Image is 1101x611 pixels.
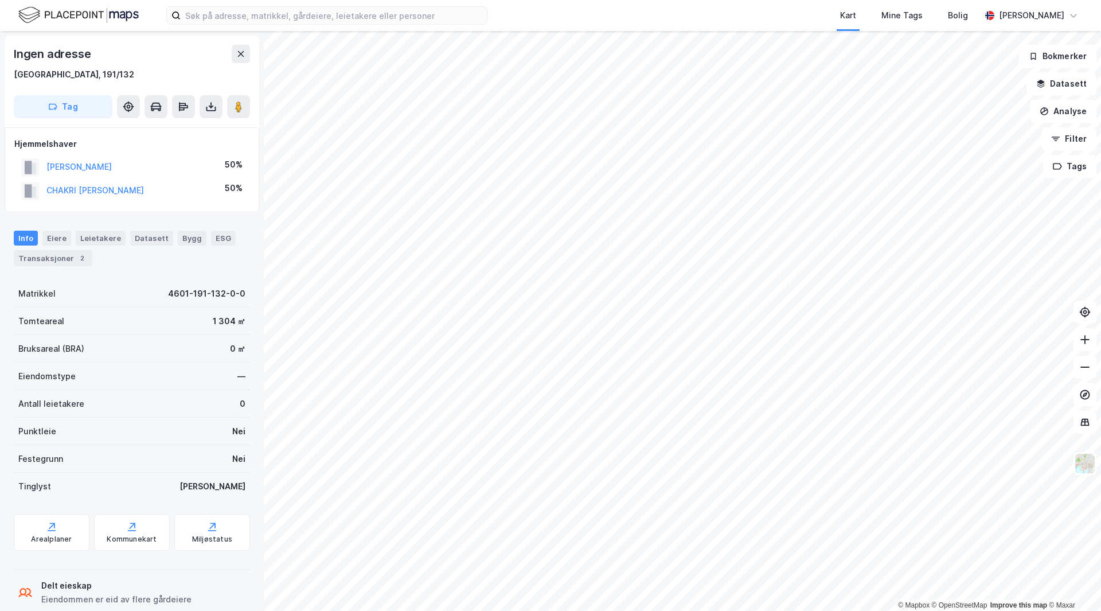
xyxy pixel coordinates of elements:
[14,45,93,63] div: Ingen adresse
[130,231,173,246] div: Datasett
[948,9,968,22] div: Bolig
[18,425,56,438] div: Punktleie
[18,480,51,493] div: Tinglyst
[179,480,245,493] div: [PERSON_NAME]
[225,181,243,195] div: 50%
[232,425,245,438] div: Nei
[14,95,112,118] button: Tag
[18,342,84,356] div: Bruksareal (BRA)
[213,314,245,328] div: 1 304 ㎡
[18,369,76,383] div: Eiendomstype
[168,287,245,301] div: 4601-191-132-0-0
[1043,155,1096,178] button: Tags
[107,535,157,544] div: Kommunekart
[898,601,930,609] a: Mapbox
[181,7,487,24] input: Søk på adresse, matrikkel, gårdeiere, leietakere eller personer
[932,601,987,609] a: OpenStreetMap
[999,9,1064,22] div: [PERSON_NAME]
[232,452,245,466] div: Nei
[14,231,38,246] div: Info
[990,601,1047,609] a: Improve this map
[18,314,64,328] div: Tomteareal
[1074,453,1096,474] img: Z
[14,250,92,266] div: Transaksjoner
[18,287,56,301] div: Matrikkel
[18,397,84,411] div: Antall leietakere
[225,158,243,172] div: 50%
[14,68,134,81] div: [GEOGRAPHIC_DATA], 191/132
[1030,100,1096,123] button: Analyse
[76,231,126,246] div: Leietakere
[240,397,245,411] div: 0
[14,137,249,151] div: Hjemmelshaver
[1041,127,1096,150] button: Filter
[881,9,923,22] div: Mine Tags
[1044,556,1101,611] iframe: Chat Widget
[178,231,206,246] div: Bygg
[237,369,245,383] div: —
[31,535,72,544] div: Arealplaner
[211,231,236,246] div: ESG
[840,9,856,22] div: Kart
[41,593,192,606] div: Eiendommen er eid av flere gårdeiere
[230,342,245,356] div: 0 ㎡
[42,231,71,246] div: Eiere
[1019,45,1096,68] button: Bokmerker
[18,5,139,25] img: logo.f888ab2527a4732fd821a326f86c7f29.svg
[18,452,63,466] div: Festegrunn
[192,535,232,544] div: Miljøstatus
[41,579,192,593] div: Delt eieskap
[1026,72,1096,95] button: Datasett
[76,252,88,264] div: 2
